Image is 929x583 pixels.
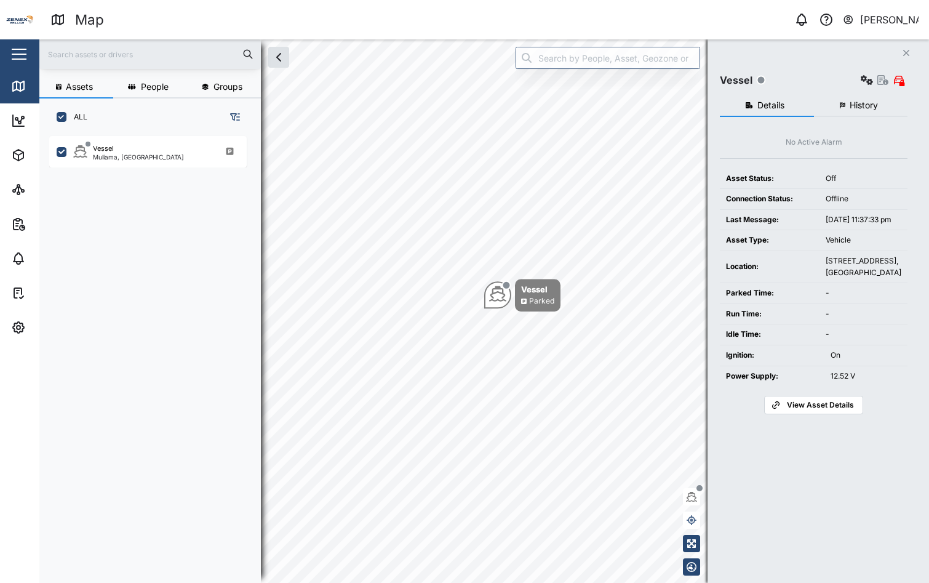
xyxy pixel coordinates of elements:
div: Connection Status: [726,193,813,205]
canvas: Map [39,39,929,583]
div: Asset Status: [726,173,813,185]
div: Last Message: [726,214,813,226]
div: Map [32,79,60,93]
div: Asset Type: [726,235,813,246]
div: [STREET_ADDRESS], [GEOGRAPHIC_DATA] [826,255,901,278]
div: Vessel [93,143,114,154]
input: Search by People, Asset, Geozone or Place [516,47,700,69]
div: Vehicle [826,235,901,246]
div: Location: [726,261,813,273]
div: On [831,350,901,361]
div: grid [49,132,260,573]
div: - [826,287,901,299]
div: 12.52 V [831,371,901,382]
span: Details [757,101,784,110]
div: Power Supply: [726,371,818,382]
div: Vessel [720,73,752,88]
span: Groups [213,82,242,91]
div: Settings [32,321,76,334]
div: Parked Time: [726,287,813,299]
div: Parked [529,296,554,307]
span: People [141,82,169,91]
img: Main Logo [6,6,33,33]
div: Idle Time: [726,329,813,340]
label: ALL [66,112,87,122]
span: View Asset Details [787,396,854,414]
input: Search assets or drivers [47,45,253,63]
div: - [826,329,901,340]
div: Ignition: [726,350,818,361]
div: [DATE] 11:37:33 pm [826,214,901,226]
div: Tasks [32,286,66,300]
div: Offline [826,193,901,205]
a: View Asset Details [764,396,863,414]
div: Run Time: [726,308,813,320]
div: - [826,308,901,320]
div: Map [75,9,104,31]
button: [PERSON_NAME] [842,11,919,28]
div: Muliama, [GEOGRAPHIC_DATA] [93,154,184,160]
div: Dashboard [32,114,87,127]
div: Map marker [484,279,560,312]
div: Vessel [521,283,554,296]
div: [PERSON_NAME] [860,12,919,28]
div: Assets [32,148,70,162]
span: History [850,101,878,110]
div: Off [826,173,901,185]
div: No Active Alarm [786,137,842,148]
div: Sites [32,183,62,196]
div: Reports [32,217,74,231]
div: Alarms [32,252,70,265]
span: Assets [66,82,93,91]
